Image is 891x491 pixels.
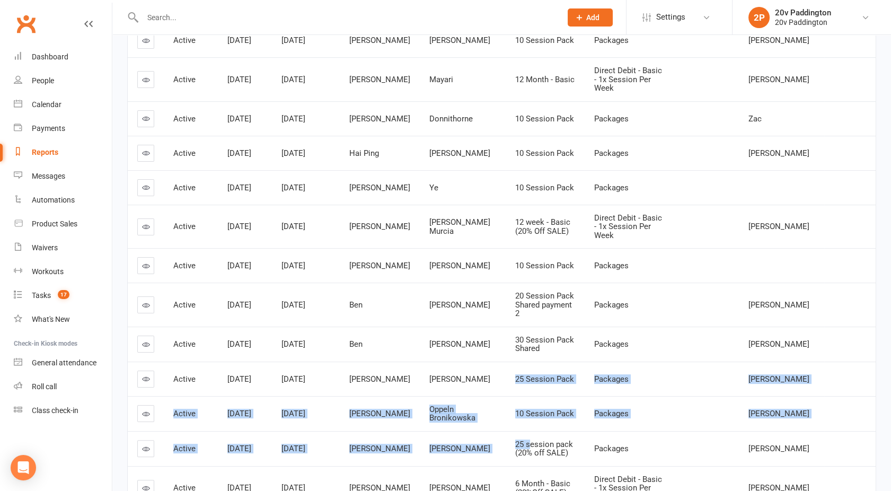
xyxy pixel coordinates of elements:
span: [DATE] [281,374,305,384]
span: Active [173,222,196,231]
div: Messages [32,172,65,180]
a: Tasks 17 [14,284,112,308]
span: Packages [594,36,629,45]
span: 10 Session Pack [515,36,574,45]
span: [PERSON_NAME] [429,374,490,384]
div: 2P [748,7,770,28]
span: [PERSON_NAME] [349,261,410,270]
span: Packages [594,409,629,418]
a: Workouts [14,260,112,284]
span: Add [586,13,599,22]
span: Oppeln Bronikowska [429,405,475,423]
div: Calendar [32,100,61,109]
span: Ben [349,339,363,349]
span: 10 Session Pack [515,114,574,124]
span: [PERSON_NAME] [349,183,410,192]
span: Ye [429,183,438,192]
span: Active [173,75,196,84]
span: Packages [594,374,629,384]
span: Packages [594,183,629,192]
a: Product Sales [14,212,112,236]
span: [PERSON_NAME] [748,374,809,384]
div: Class check-in [32,406,78,415]
span: [DATE] [281,300,305,310]
span: [DATE] [227,36,251,45]
span: Packages [594,114,629,124]
span: [PERSON_NAME] Murcia [429,217,490,236]
span: Active [173,374,196,384]
span: Packages [594,300,629,310]
span: [DATE] [281,36,305,45]
span: Packages [594,261,629,270]
span: [DATE] [227,222,251,231]
span: [PERSON_NAME] [748,444,809,453]
a: People [14,69,112,93]
button: Add [568,8,613,27]
span: 30 Session Pack Shared [515,335,574,354]
span: Zac [748,114,762,124]
span: [DATE] [227,444,251,453]
a: What's New [14,308,112,331]
span: [PERSON_NAME] [748,222,809,231]
span: Active [173,36,196,45]
a: Roll call [14,375,112,399]
span: [DATE] [281,339,305,349]
span: [PERSON_NAME] [349,444,410,453]
span: [DATE] [281,183,305,192]
span: [DATE] [281,222,305,231]
a: Calendar [14,93,112,117]
span: [DATE] [227,114,251,124]
span: 17 [58,290,69,299]
input: Search... [139,10,554,25]
span: Active [173,444,196,453]
div: General attendance [32,358,96,367]
span: Settings [656,5,685,29]
span: Active [173,339,196,349]
span: Packages [594,148,629,158]
span: 10 Session Pack [515,409,574,418]
div: Product Sales [32,220,77,228]
span: 10 Session Pack [515,183,574,192]
span: [PERSON_NAME] [349,75,410,84]
a: Reports [14,141,112,164]
span: [DATE] [227,148,251,158]
span: [DATE] [227,300,251,310]
div: Workouts [32,267,64,276]
span: [DATE] [227,183,251,192]
div: Reports [32,148,58,156]
span: [PERSON_NAME] [429,339,490,349]
span: Direct Debit - Basic - 1x Session Per Week [594,66,662,93]
div: 20v Paddington [775,17,831,27]
span: [DATE] [281,148,305,158]
span: [PERSON_NAME] [748,148,809,158]
span: [DATE] [281,444,305,453]
a: Dashboard [14,45,112,69]
div: Waivers [32,243,58,252]
span: 25 Session Pack [515,374,574,384]
div: Dashboard [32,52,68,61]
span: [PERSON_NAME] [748,409,809,418]
span: [PERSON_NAME] [429,444,490,453]
span: [PERSON_NAME] [349,222,410,231]
span: [PERSON_NAME] [748,75,809,84]
span: [PERSON_NAME] [349,114,410,124]
span: 12 Month - Basic [515,75,575,84]
div: Roll call [32,382,57,391]
span: [DATE] [227,374,251,384]
div: People [32,76,54,85]
div: 20v Paddington [775,8,831,17]
span: 20 Session Pack Shared payment 2 [515,291,574,318]
span: Hai Ping [349,148,379,158]
span: Mayari [429,75,453,84]
a: Payments [14,117,112,141]
div: Tasks [32,291,51,300]
span: [DATE] [227,339,251,349]
a: Clubworx [13,11,39,37]
span: Packages [594,444,629,453]
span: [PERSON_NAME] [429,300,490,310]
span: [PERSON_NAME] [429,148,490,158]
a: Messages [14,164,112,188]
span: Direct Debit - Basic - 1x Session Per Week [594,213,662,240]
span: 10 Session Pack [515,148,574,158]
span: [DATE] [227,409,251,418]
